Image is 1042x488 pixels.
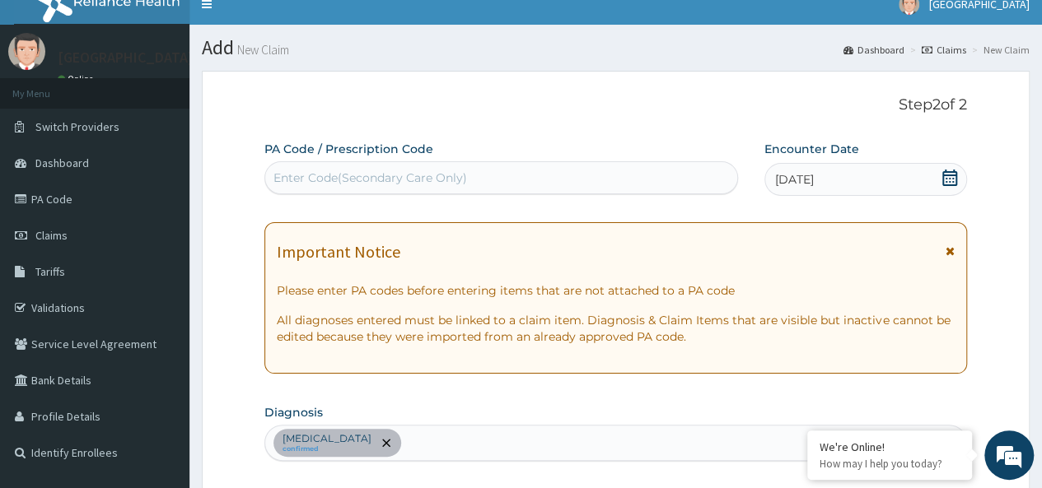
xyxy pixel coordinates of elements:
[234,44,289,56] small: New Claim
[820,439,960,454] div: We're Online!
[96,142,227,308] span: We're online!
[270,8,310,48] div: Minimize live chat window
[264,96,967,114] p: Step 2 of 2
[30,82,67,123] img: d_794563401_company_1708531726252_794563401
[843,43,904,57] a: Dashboard
[35,119,119,134] span: Switch Providers
[8,318,314,376] textarea: Type your message and hit 'Enter'
[8,33,45,70] img: User Image
[968,43,1030,57] li: New Claim
[277,312,955,345] p: All diagnoses entered must be linked to a claim item. Diagnosis & Claim Items that are visible bu...
[277,243,400,261] h1: Important Notice
[283,432,371,445] p: [MEDICAL_DATA]
[202,37,1030,58] h1: Add
[820,457,960,471] p: How may I help you today?
[922,43,966,57] a: Claims
[58,50,194,65] p: [GEOGRAPHIC_DATA]
[58,73,97,85] a: Online
[277,282,955,299] p: Please enter PA codes before entering items that are not attached to a PA code
[86,92,277,114] div: Chat with us now
[775,171,814,188] span: [DATE]
[264,404,323,421] label: Diagnosis
[283,445,371,453] small: confirmed
[379,435,394,450] span: remove selection option
[35,264,65,279] span: Tariffs
[35,228,68,243] span: Claims
[764,141,859,157] label: Encounter Date
[273,170,467,186] div: Enter Code(Secondary Care Only)
[264,141,433,157] label: PA Code / Prescription Code
[35,156,89,170] span: Dashboard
